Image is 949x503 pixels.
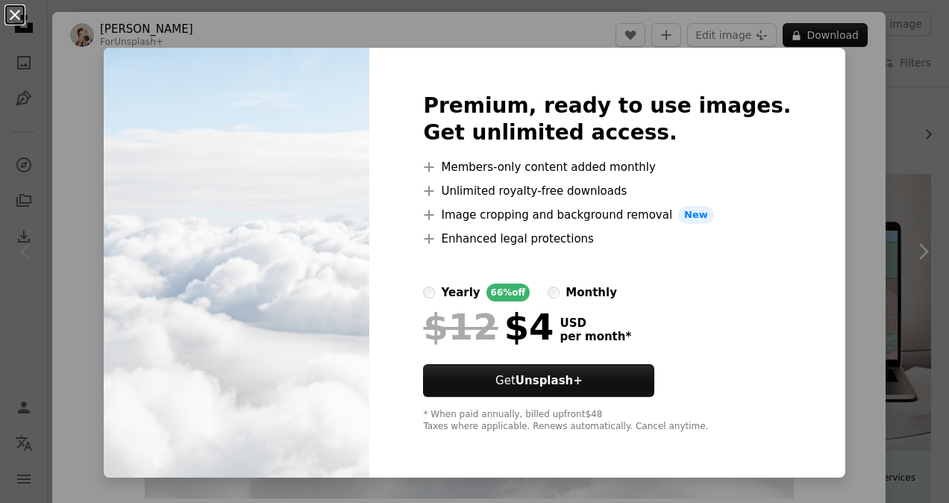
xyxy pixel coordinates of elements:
div: 66% off [486,284,530,302]
div: $4 [423,307,554,346]
input: monthly [548,287,560,299]
li: Image cropping and background removal [423,206,791,224]
img: premium_photo-1674834298045-e405bc99076b [104,48,369,478]
li: Enhanced legal protections [423,230,791,248]
li: Members-only content added monthly [423,158,791,176]
strong: Unsplash+ [516,374,583,387]
span: New [678,206,714,224]
div: yearly [441,284,480,302]
div: * When paid annually, billed upfront $48 Taxes where applicable. Renews automatically. Cancel any... [423,409,791,433]
button: GetUnsplash+ [423,364,654,397]
div: monthly [566,284,617,302]
input: yearly66%off [423,287,435,299]
span: $12 [423,307,498,346]
h2: Premium, ready to use images. Get unlimited access. [423,93,791,146]
span: USD [560,316,631,330]
li: Unlimited royalty-free downloads [423,182,791,200]
span: per month * [560,330,631,343]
